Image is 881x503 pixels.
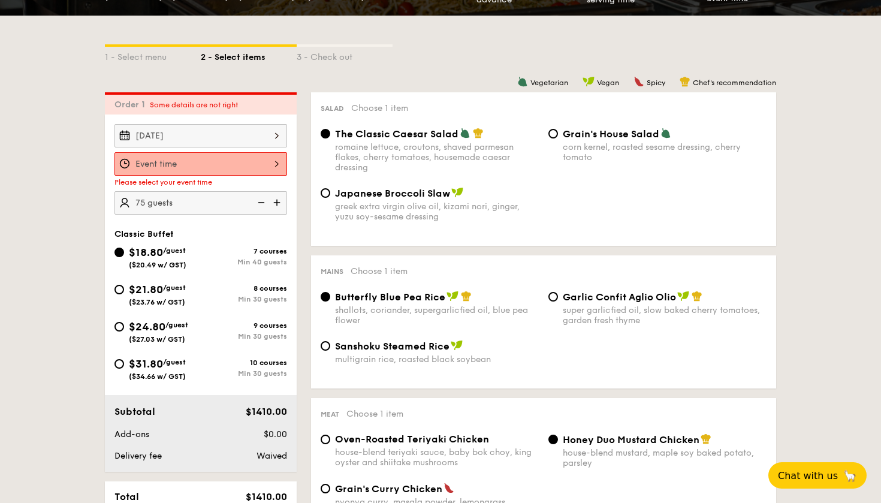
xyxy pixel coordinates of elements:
[530,79,568,87] span: Vegetarian
[246,406,287,417] span: $1410.00
[563,448,767,468] div: house-blend mustard, maple soy baked potato, parsley
[321,292,330,302] input: Butterfly Blue Pea Riceshallots, coriander, supergarlicfied oil, blue pea flower
[446,291,458,302] img: icon-vegan.f8ff3823.svg
[563,291,676,303] span: Garlic Confit Aglio Olio
[201,321,287,330] div: 9 courses
[114,229,174,239] span: Classic Buffet
[563,305,767,326] div: super garlicfied oil, slow baked cherry tomatoes, garden fresh thyme
[114,285,124,294] input: $21.80/guest($23.76 w/ GST)8 coursesMin 30 guests
[114,429,149,439] span: Add-ons
[201,359,287,367] div: 10 courses
[335,447,539,468] div: house-blend teriyaki sauce, baby bok choy, king oyster and shiitake mushrooms
[335,305,539,326] div: shallots, coriander, supergarlicfied oil, blue pea flower
[351,103,408,113] span: Choose 1 item
[269,191,287,214] img: icon-add.58712e84.svg
[201,258,287,266] div: Min 40 guests
[680,76,690,87] img: icon-chef-hat.a58ddaea.svg
[335,188,450,199] span: Japanese Broccoli Slaw
[264,429,287,439] span: $0.00
[114,248,124,257] input: $18.80/guest($20.49 w/ GST)7 coursesMin 40 guests
[473,128,484,138] img: icon-chef-hat.a58ddaea.svg
[346,409,403,419] span: Choose 1 item
[563,128,659,140] span: Grain's House Salad
[163,246,186,255] span: /guest
[114,152,287,176] input: Event time
[451,187,463,198] img: icon-vegan.f8ff3823.svg
[201,284,287,293] div: 8 courses
[701,433,711,444] img: icon-chef-hat.a58ddaea.svg
[597,79,619,87] span: Vegan
[129,320,165,333] span: $24.80
[114,100,150,110] span: Order 1
[768,462,867,489] button: Chat with us🦙
[321,188,330,198] input: Japanese Broccoli Slawgreek extra virgin olive oil, kizami nori, ginger, yuzu soy-sesame dressing
[163,358,186,366] span: /guest
[321,410,339,418] span: Meat
[163,284,186,292] span: /guest
[633,76,644,87] img: icon-spicy.37a8142b.svg
[583,76,595,87] img: icon-vegan.f8ff3823.svg
[257,451,287,461] span: Waived
[129,246,163,259] span: $18.80
[335,354,539,365] div: multigrain rice, roasted black soybean
[443,483,454,493] img: icon-spicy.37a8142b.svg
[677,291,689,302] img: icon-vegan.f8ff3823.svg
[129,283,163,296] span: $21.80
[451,340,463,351] img: icon-vegan.f8ff3823.svg
[335,483,442,495] span: Grain's Curry Chicken
[114,322,124,332] input: $24.80/guest($27.03 w/ GST)9 coursesMin 30 guests
[692,291,702,302] img: icon-chef-hat.a58ddaea.svg
[321,267,343,276] span: Mains
[129,298,185,306] span: ($23.76 w/ GST)
[114,191,287,215] input: Number of guests
[321,341,330,351] input: Sanshoku Steamed Ricemultigrain rice, roasted black soybean
[297,47,393,64] div: 3 - Check out
[335,291,445,303] span: Butterfly Blue Pea Rice
[201,47,297,64] div: 2 - Select items
[660,128,671,138] img: icon-vegetarian.fe4039eb.svg
[351,266,408,276] span: Choose 1 item
[461,291,472,302] img: icon-chef-hat.a58ddaea.svg
[321,484,330,493] input: Grain's Curry Chickennyonya curry, masala powder, lemongrass
[647,79,665,87] span: Spicy
[548,292,558,302] input: Garlic Confit Aglio Oliosuper garlicfied oil, slow baked cherry tomatoes, garden fresh thyme
[693,79,776,87] span: Chef's recommendation
[129,357,163,371] span: $31.80
[165,321,188,329] span: /guest
[129,335,185,344] span: ($27.03 w/ GST)
[114,451,162,461] span: Delivery fee
[114,359,124,369] input: $31.80/guest($34.66 w/ GST)10 coursesMin 30 guests
[335,128,458,140] span: The Classic Caesar Salad
[129,261,186,269] span: ($20.49 w/ GST)
[843,469,857,483] span: 🦙
[114,124,287,147] input: Event date
[321,435,330,444] input: Oven-Roasted Teriyaki Chickenhouse-blend teriyaki sauce, baby bok choy, king oyster and shiitake ...
[150,101,238,109] span: Some details are not right
[201,247,287,255] div: 7 courses
[114,491,139,502] span: Total
[460,128,470,138] img: icon-vegetarian.fe4039eb.svg
[246,491,287,502] span: $1410.00
[563,142,767,162] div: corn kernel, roasted sesame dressing, cherry tomato
[251,191,269,214] img: icon-reduce.1d2dbef1.svg
[321,129,330,138] input: The Classic Caesar Saladromaine lettuce, croutons, shaved parmesan flakes, cherry tomatoes, house...
[517,76,528,87] img: icon-vegetarian.fe4039eb.svg
[548,129,558,138] input: Grain's House Saladcorn kernel, roasted sesame dressing, cherry tomato
[201,332,287,341] div: Min 30 guests
[105,47,201,64] div: 1 - Select menu
[114,178,212,186] span: Please select your event time
[201,369,287,378] div: Min 30 guests
[335,142,539,173] div: romaine lettuce, croutons, shaved parmesan flakes, cherry tomatoes, housemade caesar dressing
[114,406,155,417] span: Subtotal
[321,104,344,113] span: Salad
[778,470,838,481] span: Chat with us
[335,201,539,222] div: greek extra virgin olive oil, kizami nori, ginger, yuzu soy-sesame dressing
[563,434,699,445] span: Honey Duo Mustard Chicken
[335,433,489,445] span: Oven-Roasted Teriyaki Chicken
[129,372,186,381] span: ($34.66 w/ GST)
[335,341,449,352] span: Sanshoku Steamed Rice
[201,295,287,303] div: Min 30 guests
[548,435,558,444] input: Honey Duo Mustard Chickenhouse-blend mustard, maple soy baked potato, parsley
